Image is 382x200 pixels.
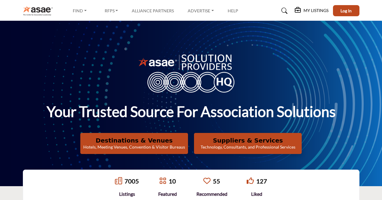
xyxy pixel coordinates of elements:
a: RFPs [100,7,122,15]
button: Destinations & Venues Hotels, Meeting Venues, Convention & Visitor Bureaus [80,133,188,154]
h2: Destinations & Venues [82,137,186,144]
div: Liked [247,190,267,198]
div: Recommended [196,190,227,198]
i: Go to Liked [247,177,254,184]
a: Find [69,7,91,15]
button: Suppliers & Services Technology, Consultants, and Professional Services [194,133,302,154]
span: Log In [340,8,352,13]
div: Featured [158,190,177,198]
p: Technology, Consultants, and Professional Services [196,144,300,150]
div: My Listings [295,7,328,14]
img: Site Logo [23,6,56,16]
a: Help [228,8,238,13]
a: Go to Featured [159,177,166,185]
a: 10 [169,177,176,185]
h1: Your Trusted Source for Association Solutions [47,102,336,121]
a: Alliance Partners [132,8,174,13]
a: 55 [213,177,220,185]
h5: My Listings [303,8,328,13]
p: Hotels, Meeting Venues, Convention & Visitor Bureaus [82,144,186,150]
img: image [138,53,244,93]
a: Go to Recommended [203,177,211,185]
h2: Suppliers & Services [196,137,300,144]
a: 127 [256,177,267,185]
button: Log In [333,5,359,16]
a: Search [276,6,291,16]
a: Advertise [183,7,218,15]
div: Listings [115,190,139,198]
a: 7005 [125,177,139,185]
